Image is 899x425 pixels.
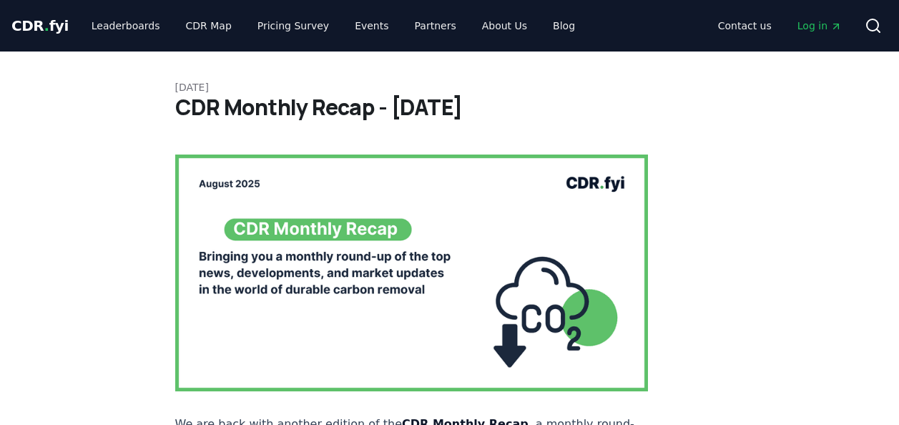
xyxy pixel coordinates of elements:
[11,17,69,34] span: CDR fyi
[541,13,586,39] a: Blog
[11,16,69,36] a: CDR.fyi
[175,80,724,94] p: [DATE]
[80,13,586,39] nav: Main
[786,13,853,39] a: Log in
[797,19,842,33] span: Log in
[175,155,649,391] img: blog post image
[707,13,783,39] a: Contact us
[44,17,49,34] span: .
[175,94,724,120] h1: CDR Monthly Recap - [DATE]
[343,13,400,39] a: Events
[707,13,853,39] nav: Main
[471,13,539,39] a: About Us
[246,13,340,39] a: Pricing Survey
[80,13,172,39] a: Leaderboards
[175,13,243,39] a: CDR Map
[403,13,468,39] a: Partners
